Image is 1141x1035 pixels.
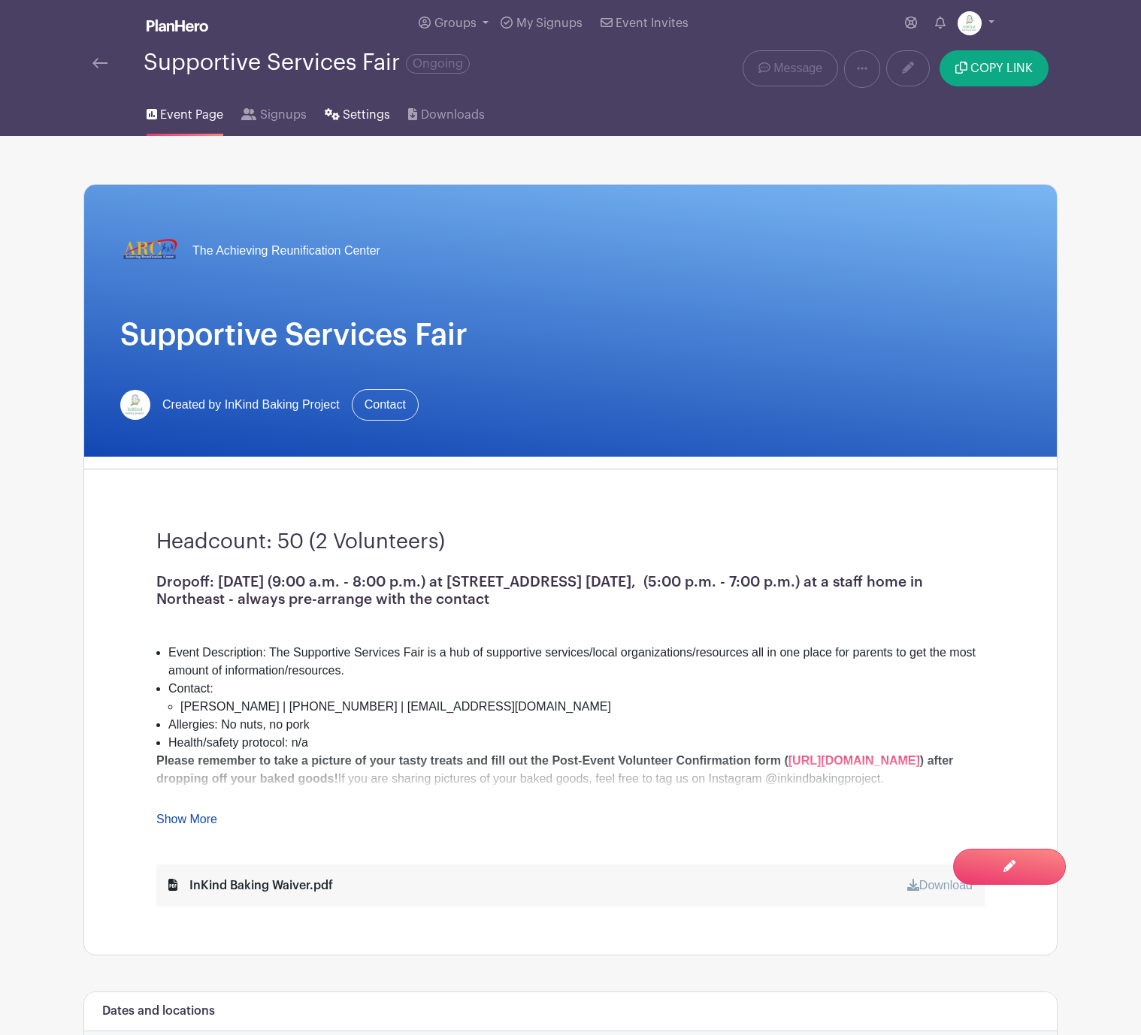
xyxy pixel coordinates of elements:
[156,530,985,555] h3: Headcount: 50 (2 Volunteers)
[743,50,838,86] a: Message
[343,106,390,124] span: Settings
[408,88,484,136] a: Downloads
[156,752,985,788] div: If you are sharing pictures of your baked goods, feel free to tag us on Instagram @inkindbakingpr...
[434,17,477,29] span: Groups
[616,17,689,29] span: Event Invites
[168,644,985,680] li: Event Description: The Supportive Services Fair is a hub of supportive services/local organizatio...
[102,1004,215,1018] h6: Dates and locations
[168,734,985,752] li: Health/safety protocol: n/a
[241,88,306,136] a: Signups
[773,59,822,77] span: Message
[788,754,920,767] a: [URL][DOMAIN_NAME]
[162,396,340,414] span: Created by InKind Baking Project
[260,106,307,124] span: Signups
[406,54,470,74] span: Ongoing
[940,50,1049,86] button: COPY LINK
[147,20,208,32] img: logo_white-6c42ec7e38ccf1d336a20a19083b03d10ae64f83f12c07503d8b9e83406b4c7d.svg
[160,106,223,124] span: Event Page
[192,242,380,260] span: The Achieving Reunification Center
[180,698,985,716] li: [PERSON_NAME] | [PHONE_NUMBER] | [EMAIL_ADDRESS][DOMAIN_NAME]
[970,62,1033,74] span: COPY LINK
[92,58,107,68] img: back-arrow-29a5d9b10d5bd6ae65dc969a981735edf675c4d7a1fe02e03b50dbd4ba3cdb55.svg
[120,317,1021,353] h1: Supportive Services Fair
[516,17,583,29] span: My Signups
[421,106,485,124] span: Downloads
[156,754,788,767] strong: Please remember to take a picture of your tasty treats and fill out the Post-Event Volunteer Conf...
[156,573,985,608] h1: Dropoff: [DATE] (9:00 a.m. - 8:00 p.m.) at [STREET_ADDRESS] [DATE], (5:00 p.m. - 7:00 p.m.) at a ...
[958,11,982,35] img: InKind-Logo.jpg
[907,879,973,892] a: Download
[352,389,419,421] a: Contact
[120,390,150,420] img: InKind-Logo.jpg
[156,813,217,831] a: Show More
[144,50,470,75] div: Supportive Services Fair
[147,88,223,136] a: Event Page
[168,680,985,716] li: Contact:
[325,88,390,136] a: Settings
[156,754,953,785] strong: ) after dropping off your baked goods!
[168,877,333,895] div: InKind Baking Waiver.pdf
[120,221,180,281] img: ARC-PHILLY-LOGO-200.png
[168,716,985,734] li: Allergies: No nuts, no pork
